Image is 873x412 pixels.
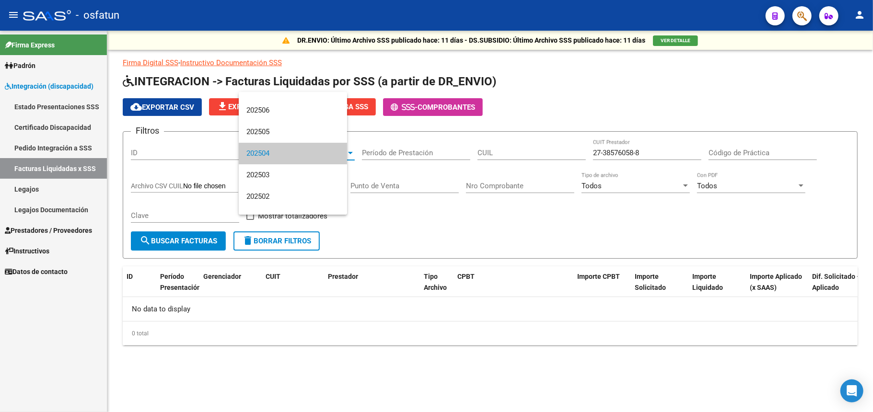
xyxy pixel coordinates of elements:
div: Open Intercom Messenger [840,379,863,402]
span: 202505 [246,121,339,143]
span: 202504 [246,143,339,164]
span: 202503 [246,164,339,186]
span: 202506 [246,100,339,121]
span: 202501 [246,207,339,229]
span: 202502 [246,186,339,207]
